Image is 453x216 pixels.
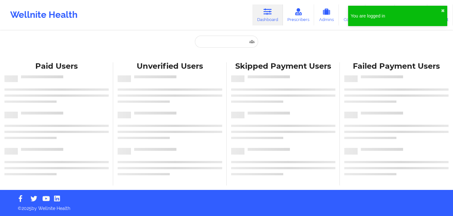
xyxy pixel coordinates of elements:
[344,61,449,71] div: Failed Payment Users
[252,4,283,25] a: Dashboard
[4,61,109,71] div: Paid Users
[441,8,445,13] button: close
[339,4,365,25] a: Coaches
[13,201,440,212] p: © 2025 by Wellnite Health
[314,4,339,25] a: Admins
[118,61,222,71] div: Unverified Users
[351,13,441,19] div: You are logged in
[231,61,335,71] div: Skipped Payment Users
[283,4,314,25] a: Prescribers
